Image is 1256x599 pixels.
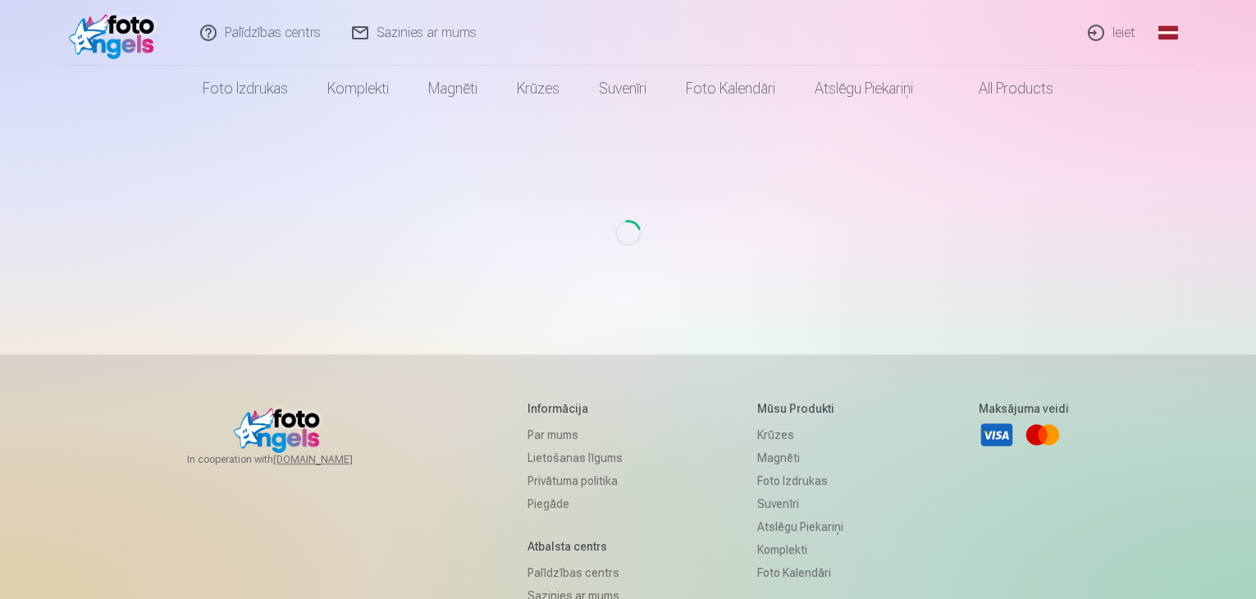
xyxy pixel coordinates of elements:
h5: Informācija [528,400,623,417]
a: Lietošanas līgums [528,446,623,469]
a: Magnēti [757,446,843,469]
img: /fa1 [69,7,163,59]
a: Foto izdrukas [183,66,308,112]
a: Suvenīri [579,66,666,112]
a: Magnēti [409,66,497,112]
a: Par mums [528,423,623,446]
span: In cooperation with [187,453,392,466]
h5: Mūsu produkti [757,400,843,417]
a: Piegāde [528,492,623,515]
a: Palīdzības centrs [528,561,623,584]
a: Suvenīri [757,492,843,515]
a: Foto izdrukas [757,469,843,492]
a: [DOMAIN_NAME] [273,453,392,466]
h5: Atbalsta centrs [528,538,623,555]
a: All products [933,66,1073,112]
a: Komplekti [308,66,409,112]
a: Atslēgu piekariņi [757,515,843,538]
a: Komplekti [757,538,843,561]
a: Mastercard [1025,417,1061,453]
a: Privātuma politika [528,469,623,492]
a: Foto kalendāri [757,561,843,584]
a: Krūzes [757,423,843,446]
a: Foto kalendāri [666,66,795,112]
a: Atslēgu piekariņi [795,66,933,112]
h5: Maksājuma veidi [979,400,1069,417]
a: Visa [979,417,1015,453]
a: Krūzes [497,66,579,112]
